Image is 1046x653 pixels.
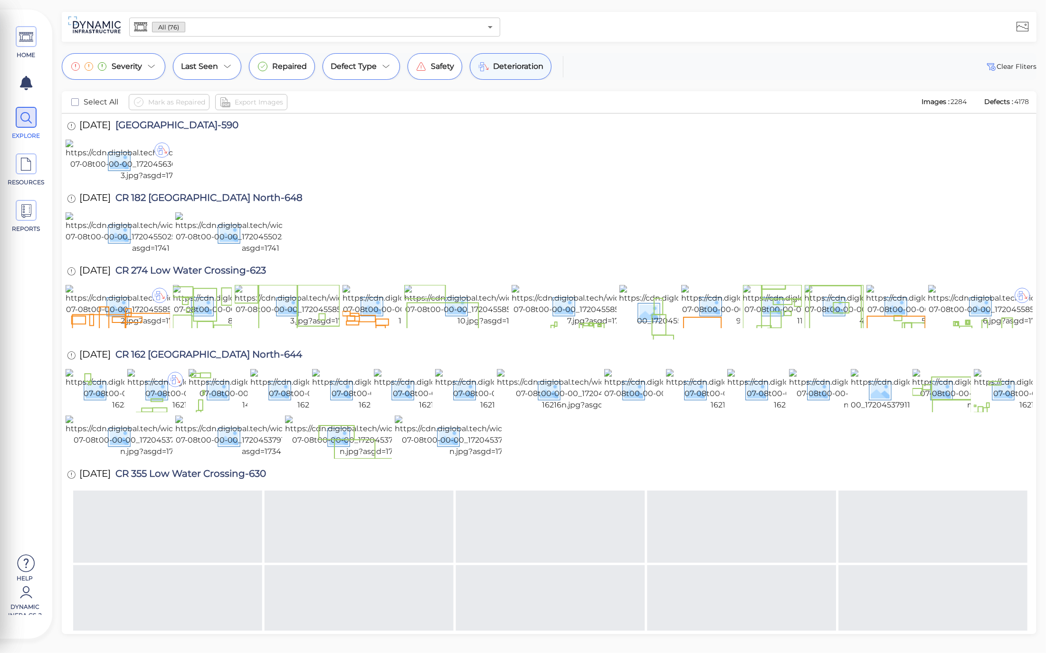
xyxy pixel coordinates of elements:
[285,416,457,457] img: https://cdn.diglobal.tech/width210/1734/2024-07-08t00-00-00_1720453791112_cr-162-10-n.jpg?asgd=1734
[66,140,238,181] img: https://cdn.diglobal.tech/width210/1765/2024-07-08t00-00-00_1720456362092_hillsdale-3.jpg?asgd=1765
[79,193,111,206] span: [DATE]
[342,285,514,327] img: https://cdn.diglobal.tech/width210/1752/2024-07-08t00-00-00_1720455856886_cr-274-lwc-1.jpg?asgd=1752
[79,265,111,278] span: [DATE]
[1014,97,1029,106] span: 4178
[111,120,238,133] span: [GEOGRAPHIC_DATA]-590
[6,178,47,187] span: RESOURCES
[497,369,669,411] img: https://cdn.diglobal.tech/width210/1734/2024-07-08t00-00-00_1720453791197_cr-16216n.jpg?asgd=1734
[1006,610,1039,646] iframe: Chat
[84,96,118,108] span: Select All
[66,285,237,327] img: https://cdn.diglobal.tech/width210/1752/2024-07-08t00-00-00_1720455856903_cr-274-lwc-2.jpg?asgd=1752
[983,97,1014,106] span: Defects :
[789,369,961,411] img: https://cdn.diglobal.tech/width210/1734/2024-07-08t00-00-00_1720453791170_cr-162-9-n.jpg?asgd=1734
[5,603,45,615] span: Dynamic Infra CS-2
[111,193,303,206] span: CR 182 [GEOGRAPHIC_DATA] North-648
[985,61,1036,72] button: Clear Fliters
[127,369,300,411] img: https://cdn.diglobal.tech/width210/1734/2024-07-08t00-00-00_1720453791296_cr-16212n.jpg?asgd=1734
[235,96,283,108] span: Export Images
[175,416,348,457] img: https://cdn.diglobal.tech/width210/1734/2024-07-08t00-00-00_1720453791121_cr-1622n.jpg?asgd=1734
[331,61,377,72] span: Defect Type
[727,369,900,411] img: https://cdn.diglobal.tech/width210/1734/2024-07-08t00-00-00_1720453791177_cr-1628n.jpg?asgd=1734
[374,369,546,411] img: https://cdn.diglobal.tech/width210/1734/2024-07-08t00-00-00_1720453791210_cr-16217n.jpg?asgd=1734
[112,61,142,72] span: Severity
[6,225,47,233] span: REPORTS
[79,120,111,133] span: [DATE]
[66,416,238,457] img: https://cdn.diglobal.tech/width210/1734/2024-07-08t00-00-00_1720453791133_cr-162-6-n.jpg?asgd=1734
[312,369,485,411] img: https://cdn.diglobal.tech/width210/1734/2024-07-08t00-00-00_1720453791251_cr-1626n.jpg?asgd=1734
[272,61,307,72] span: Repaired
[111,350,302,362] span: CR 162 [GEOGRAPHIC_DATA] North-644
[395,416,567,457] img: https://cdn.diglobal.tech/width210/1734/2024-07-08t00-00-00_1720453791104_cr-162-8-n.jpg?asgd=1734
[66,369,238,411] img: https://cdn.diglobal.tech/width210/1734/2024-07-08t00-00-00_1720453791308_cr-1623n.jpg?asgd=1734
[250,369,423,411] img: https://cdn.diglobal.tech/width210/1734/2024-07-08t00-00-00_1720453791258_cr-1627n.jpg?asgd=1734
[111,469,266,482] span: CR 355 Low Water Crossing-630
[743,285,914,327] img: https://cdn.diglobal.tech/width210/1752/2024-07-08t00-00-00_1720455856851_cr-274-lwc-11.jpg?asgd=...
[189,369,361,411] img: https://cdn.diglobal.tech/width210/1734/2024-07-08t00-00-00_1720453791264_cr-162-14.jpg?asgd=1734
[175,212,346,254] img: https://cdn.diglobal.tech/width210/1741/2024-07-08t00-00-00_1720455025516_cr-1827.jpg?asgd=1741
[5,26,48,59] a: HOME
[921,97,951,106] span: Images :
[866,285,1038,327] img: https://cdn.diglobal.tech/width210/1752/2024-07-08t00-00-00_1720455856837_cr-274-lwc-5.jpg?asgd=1752
[6,51,47,59] span: HOME
[129,94,209,110] button: Mark as Repaired
[66,212,236,254] img: https://cdn.diglobal.tech/width210/1741/2024-07-08t00-00-00_1720455025521_cr-1828.jpg?asgd=1741
[5,200,48,233] a: REPORTS
[604,369,777,411] img: https://cdn.diglobal.tech/width210/1734/2024-07-08t00-00-00_1720453791191_cr-1629n.jpg?asgd=1734
[431,61,454,72] span: Safety
[493,61,543,72] span: Deterioration
[484,20,497,34] button: Open
[5,574,45,582] span: Help
[5,153,48,187] a: RESOURCES
[951,97,967,106] span: 2284
[666,369,838,411] img: https://cdn.diglobal.tech/width210/1734/2024-07-08t00-00-00_1720453791184_cr-16210n.jpg?asgd=1734
[851,369,1023,411] img: https://cdn.diglobal.tech/width210/1734/2024-07-08t00-00-00_1720453791164_kimg03182.jpg?asgd=1734
[148,96,205,108] span: Mark as Repaired
[5,107,48,140] a: EXPLORE
[235,285,406,327] img: https://cdn.diglobal.tech/width210/1752/2024-07-08t00-00-00_1720455856892_cr-274-lwc-3.jpg?asgd=1752
[6,132,47,140] span: EXPLORE
[173,285,344,327] img: https://cdn.diglobal.tech/width210/1752/2024-07-08t00-00-00_1720455856899_cr-274-lwc-8.jpg?asgd=1752
[805,285,976,327] img: https://cdn.diglobal.tech/width210/1752/2024-07-08t00-00-00_1720455856844_cr-274-lwc-4.jpg?asgd=1752
[152,23,185,32] span: All (76)
[181,61,218,72] span: Last Seen
[512,285,683,327] img: https://cdn.diglobal.tech/width210/1752/2024-07-08t00-00-00_1720455856871_cr-274-lwc-7.jpg?asgd=1752
[404,285,576,327] img: https://cdn.diglobal.tech/width210/1752/2024-07-08t00-00-00_1720455856879_cr-274-lwc-10.jpg?asgd=...
[79,469,111,482] span: [DATE]
[215,94,287,110] button: Export Images
[435,369,608,411] img: https://cdn.diglobal.tech/width210/1734/2024-07-08t00-00-00_1720453791204_cr-16214n.jpg?asgd=1734
[681,285,853,327] img: https://cdn.diglobal.tech/width210/1752/2024-07-08t00-00-00_1720455856858_cr-274-lwc-9.jpg?asgd=1752
[111,265,266,278] span: CR 274 Low Water Crossing-623
[79,350,111,362] span: [DATE]
[619,285,791,338] img: https://cdn.diglobal.tech/width210/1752/2024-07-08t00-00-00_1720455856865_kimg01882.jpg?asgd=1752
